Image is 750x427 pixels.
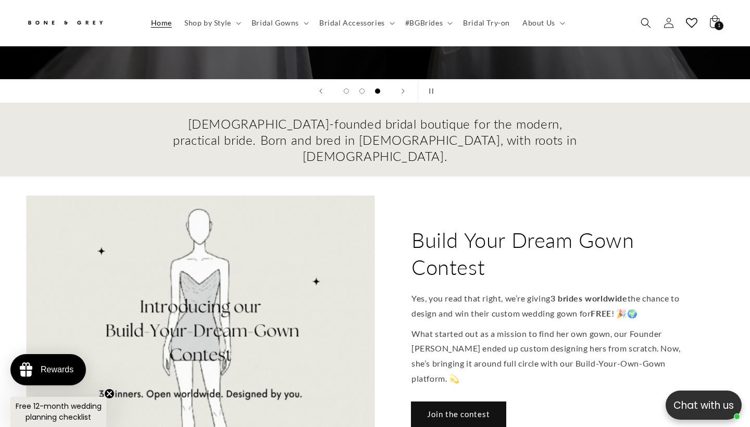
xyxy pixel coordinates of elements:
[16,401,102,422] span: Free 12-month wedding planning checklist
[10,397,106,427] div: Free 12-month wedding planning checklistClose teaser
[516,12,569,34] summary: About Us
[354,83,370,99] button: Load slide 2 of 3
[634,11,657,34] summary: Search
[151,18,172,28] span: Home
[309,80,332,103] button: Previous slide
[411,326,687,386] p: What started out as a mission to find her own gown, our Founder [PERSON_NAME] ended up custom des...
[172,116,578,165] h2: [DEMOGRAPHIC_DATA]-founded bridal boutique for the modern, practical bride. Born and bred in [DEM...
[666,398,742,413] p: Chat with us
[245,12,313,34] summary: Bridal Gowns
[411,227,687,281] h2: Build Your Dream Gown Contest
[22,10,134,35] a: Bone and Grey Bridal
[418,80,441,103] button: Pause slideshow
[411,402,506,426] a: Join the contest
[666,391,742,420] button: Open chatbox
[405,18,443,28] span: #BGBrides
[184,18,231,28] span: Shop by Style
[392,80,415,103] button: Next slide
[463,18,510,28] span: Bridal Try-on
[145,12,178,34] a: Home
[551,293,628,303] strong: 3 brides worldwide
[104,388,115,399] button: Close teaser
[26,15,104,32] img: Bone and Grey Bridal
[313,12,399,34] summary: Bridal Accessories
[457,12,516,34] a: Bridal Try-on
[370,83,385,99] button: Load slide 3 of 3
[399,12,457,34] summary: #BGBrides
[178,12,245,34] summary: Shop by Style
[591,308,611,318] strong: FREE
[252,18,299,28] span: Bridal Gowns
[339,83,354,99] button: Load slide 1 of 3
[411,291,687,321] p: Yes, you read that right, we’re giving the chance to design and win their custom wedding gown for...
[522,18,555,28] span: About Us
[718,21,721,30] span: 1
[41,365,73,374] div: Rewards
[319,18,385,28] span: Bridal Accessories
